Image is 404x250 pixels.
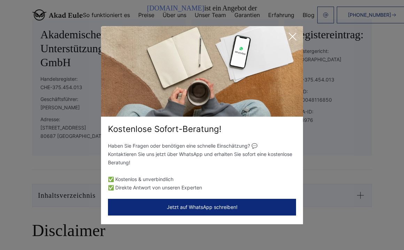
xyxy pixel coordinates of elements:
[108,183,296,192] li: ✅ Direkte Antwort von unseren Experten
[101,26,303,117] img: exit
[108,142,296,167] p: Haben Sie Fragen oder benötigen eine schnelle Einschätzung? 💬 Kontaktieren Sie uns jetzt über Wha...
[101,124,303,135] div: Kostenlose Sofort-Beratung!
[108,175,296,183] li: ✅ Kostenlos & unverbindlich
[108,199,296,216] button: Jetzt auf WhatsApp schreiben!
